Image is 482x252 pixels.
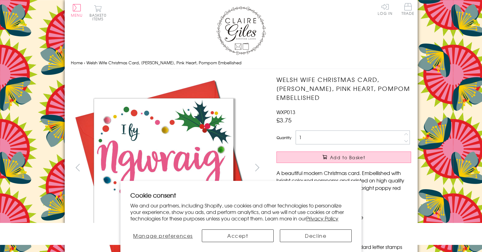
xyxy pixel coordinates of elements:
span: 0 items [92,12,106,22]
button: prev [71,160,85,174]
a: Privacy Policy [306,215,338,222]
a: Trade [402,3,415,16]
span: Trade [402,3,415,15]
label: Quantity [276,135,291,140]
nav: breadcrumbs [71,57,411,69]
span: Menu [71,12,83,18]
p: We and our partners, including Shopify, use cookies and other technologies to personalize your ex... [130,202,352,221]
span: Welsh Wife Christmas Card, [PERSON_NAME], Pink Heart, Pompom Embellished [86,60,241,66]
button: Accept [202,229,274,242]
span: WXP013 [276,108,295,116]
button: Basket0 items [89,5,106,21]
button: Manage preferences [130,229,196,242]
span: Manage preferences [133,232,193,239]
h1: Welsh Wife Christmas Card, [PERSON_NAME], Pink Heart, Pompom Embellished [276,75,411,102]
a: Log In [378,3,393,15]
h2: Cookie consent [130,191,352,199]
img: Claire Giles Greetings Cards [216,6,266,55]
button: Decline [280,229,352,242]
span: £3.75 [276,116,292,124]
button: Menu [71,4,83,17]
span: › [84,60,85,66]
button: Add to Basket [276,152,411,163]
button: next [250,160,264,174]
span: Add to Basket [330,154,365,160]
p: A beautiful modern Christmas card. Embellished with bright coloured pompoms and printed on high q... [276,169,411,199]
a: Home [71,60,83,66]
